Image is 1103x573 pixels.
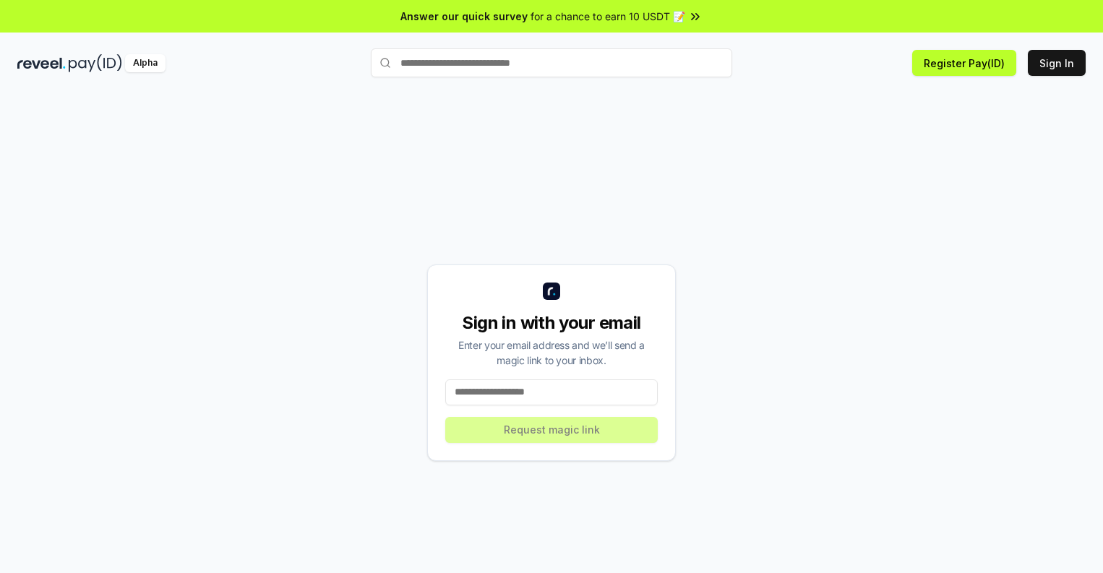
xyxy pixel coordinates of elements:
div: Enter your email address and we’ll send a magic link to your inbox. [445,337,658,368]
img: logo_small [543,283,560,300]
button: Register Pay(ID) [912,50,1016,76]
div: Alpha [125,54,166,72]
button: Sign In [1028,50,1086,76]
img: pay_id [69,54,122,72]
span: Answer our quick survey [400,9,528,24]
img: reveel_dark [17,54,66,72]
span: for a chance to earn 10 USDT 📝 [531,9,685,24]
div: Sign in with your email [445,311,658,335]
